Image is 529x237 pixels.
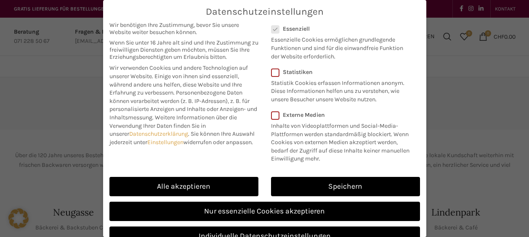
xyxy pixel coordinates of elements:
[147,139,183,146] a: Einstellungen
[109,64,248,96] span: Wir verwenden Cookies und andere Technologien auf unserer Website. Einige von ihnen sind essenzie...
[109,21,258,36] span: Wir benötigen Ihre Zustimmung, bevor Sie unsere Website weiter besuchen können.
[271,32,409,61] p: Essenzielle Cookies ermöglichen grundlegende Funktionen und sind für die einwandfreie Funktion de...
[109,130,255,146] span: Sie können Ihre Auswahl jederzeit unter widerrufen oder anpassen.
[109,202,420,221] a: Nur essenzielle Cookies akzeptieren
[271,76,409,104] p: Statistik Cookies erfassen Informationen anonym. Diese Informationen helfen uns zu verstehen, wie...
[109,39,258,61] span: Wenn Sie unter 16 Jahre alt sind und Ihre Zustimmung zu freiwilligen Diensten geben möchten, müss...
[271,177,420,196] a: Speichern
[109,89,257,121] span: Personenbezogene Daten können verarbeitet werden (z. B. IP-Adressen), z. B. für personalisierte A...
[129,130,188,137] a: Datenschutzerklärung
[271,68,409,76] label: Statistiken
[109,114,237,137] span: Weitere Informationen über die Verwendung Ihrer Daten finden Sie in unserer .
[206,6,324,17] span: Datenschutzeinstellungen
[109,177,258,196] a: Alle akzeptieren
[271,118,415,163] p: Inhalte von Videoplattformen und Social-Media-Plattformen werden standardmäßig blockiert. Wenn Co...
[271,25,409,32] label: Essenziell
[271,111,415,118] label: Externe Medien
